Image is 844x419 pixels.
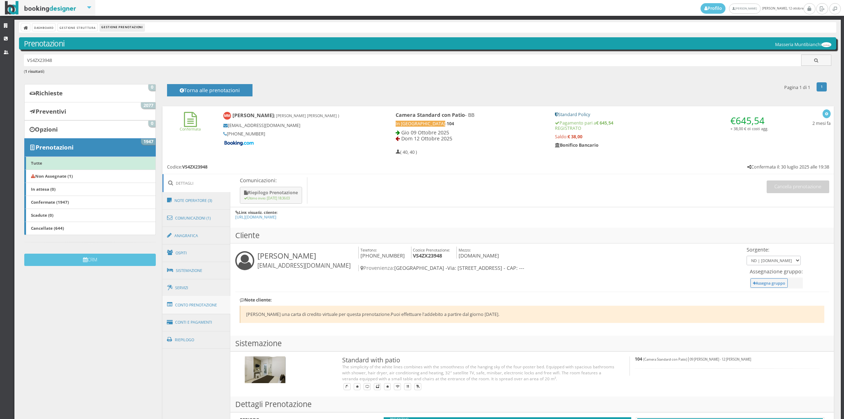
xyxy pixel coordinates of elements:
a: Dettagli [162,174,231,192]
h5: Confermata il: 30 luglio 2025 alle 19:38 [747,164,829,170]
span: [PERSON_NAME], 12 ottobre [701,3,804,14]
h4: [DOMAIN_NAME] [456,247,499,259]
h4: - BB [396,112,545,118]
a: Ospiti [162,244,231,262]
b: 104 [635,356,642,362]
h4: [GEOGRAPHIC_DATA] - [358,265,745,271]
b: Richieste [36,89,63,97]
small: Mezzo: [459,247,471,253]
p: Comunicazioni: [240,177,303,183]
span: 0 [148,84,155,91]
a: Richieste 0 [24,84,156,102]
b: Opzioni [35,125,58,133]
h5: Codice: [167,164,207,170]
small: ( [PERSON_NAME] [PERSON_NAME] ) [274,113,339,118]
b: Scadute (0) [31,212,53,218]
span: Provenienza: [360,265,394,271]
h5: Pagamento pari a REGISTRATO [555,120,768,131]
a: Comunicazioni (1) [162,209,231,227]
button: Riepilogo Prenotazione Ultimo invio: [DATE] 18:36:03 [240,187,302,204]
small: (Camera Standard con Patio) [643,357,687,362]
b: Bonifico Bancario [555,142,599,148]
input: Ricerca cliente - (inserisci il codice, il nome, il cognome, il numero di telefono o la mail) [24,55,801,66]
a: Non Assegnate (1) [24,170,156,183]
h5: Standard Policy [555,112,768,117]
button: Cancella prenotazione [767,180,829,193]
a: Conti e Pagamenti [162,313,231,331]
h6: ( ) [24,69,832,74]
a: 1 [817,82,827,91]
small: + 38,00 € di costi agg. [730,126,768,131]
h4: Torna alle prenotazioni [175,87,244,98]
h3: Standard with patio [342,356,615,364]
h5: [PHONE_NUMBER] [223,131,372,137]
a: Tutte [24,157,156,170]
h5: Masseria Muntibianchi [775,42,831,47]
b: VS4ZX23948 [182,164,207,170]
small: Telefono: [360,247,377,253]
a: Note Operatore (3) [162,191,231,210]
h5: | [635,356,820,362]
span: Via: [STREET_ADDRESS] [447,265,502,271]
span: € [730,114,765,127]
a: Dashboard [32,24,55,31]
a: Sistemazione [162,261,231,280]
h3: Sistemazione [230,336,834,351]
span: In [GEOGRAPHIC_DATA] [396,121,445,127]
a: In attesa (0) [24,183,156,196]
a: Servizi [162,279,231,297]
a: [URL][DOMAIN_NAME] [235,214,276,220]
h3: Dettagli Prenotazione [230,396,834,412]
small: Ultimo invio: [DATE] 18:36:03 [244,196,290,201]
b: Non Assegnate (1) [31,173,73,179]
img: BookingDesigner.com [5,1,76,15]
b: Cancellate (644) [31,225,64,231]
h3: Cliente [230,228,834,243]
button: Assegna gruppo [750,278,788,288]
li: Gestione Prenotazioni [100,24,145,31]
a: [PERSON_NAME] [729,4,760,14]
b: Tutte [31,160,42,166]
h5: [EMAIL_ADDRESS][DOMAIN_NAME] [223,123,372,128]
a: Profilo [701,3,726,14]
span: 1947 [141,139,155,145]
small: 09 [PERSON_NAME] - 12 [PERSON_NAME] [690,357,751,362]
button: Torna alle prenotazioni [167,84,252,96]
span: - CAP: --- [504,265,524,271]
img: 56db488bc92111ef969d06d5a9c234c7.png [821,42,831,47]
strong: € 38,00 [568,134,582,140]
a: Anagrafica [162,227,231,245]
a: Scadute (0) [24,209,156,222]
b: Link visualiz. cliente: [239,210,277,215]
b: Prenotazioni [36,143,73,151]
h5: 2 mesi fa [812,121,831,126]
a: Gestione Struttura [58,24,97,31]
b: In attesa (0) [31,186,56,192]
b: 1 risultati [25,69,43,74]
h3: Prenotazioni [24,39,832,48]
h4: Assegnazione gruppo: [750,268,803,274]
h4: [PHONE_NUMBER] [358,247,405,259]
li: [PERSON_NAME] una carta di credito virtuale per questa prenotazione.Puoi effettuare l'addebito a ... [240,306,824,323]
b: 104 [447,121,454,127]
b: Note cliente: [240,297,272,303]
b: Confermate (1947) [31,199,69,205]
button: CRM [24,254,156,266]
a: Confermate (1947) [24,196,156,209]
small: Codice Prenotazione: [413,247,450,253]
h5: Pagina 1 di 1 [784,85,810,90]
span: 2077 [141,102,155,109]
b: Camera Standard con Patio [396,112,465,118]
a: Prenotazioni 1947 [24,138,156,157]
img: Michalea Mackiewicz [223,112,231,120]
a: Opzioni 0 [24,120,156,139]
h5: ( 40, 40 ) [396,150,417,155]
span: Gio 09 Ottobre 2025 [401,129,449,136]
span: 645,54 [736,114,765,127]
h4: Sorgente: [747,247,801,253]
h3: [PERSON_NAME] [257,251,351,269]
span: Dom 12 Ottobre 2025 [401,135,452,142]
h5: - [396,121,545,126]
span: 0 [148,121,155,127]
a: Conto Prenotazione [162,296,231,314]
